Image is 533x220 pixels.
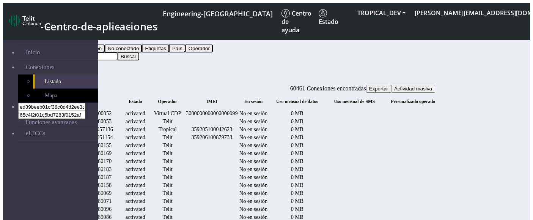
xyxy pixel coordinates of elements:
[126,182,145,188] span: activated
[239,166,267,172] span: No en sesión
[33,74,98,89] a: Listado
[239,150,267,156] span: No en sesión
[126,142,145,148] span: activated
[118,52,139,60] button: Buscar
[391,85,435,93] button: Actividad masiva
[126,206,145,212] span: activated
[151,134,184,141] div: Telit
[281,9,311,34] span: Centro de ayuda
[126,134,145,140] span: activated
[239,190,267,196] span: No en sesión
[126,198,145,204] span: activated
[151,110,184,117] div: Virtual CDP
[239,198,267,204] span: No en sesión
[244,99,263,104] span: En sesión
[163,9,273,18] span: Engineering-[GEOGRAPHIC_DATA]
[278,6,316,37] a: Centro de ayuda
[151,190,184,196] div: Telit
[18,60,98,74] a: Conexiones
[151,174,184,180] div: Telit
[239,214,267,220] span: No en sesión
[276,99,318,104] span: Uso mensual de datos
[9,14,41,27] img: logo-telit-cinterion-gw-new.png
[291,206,303,212] span: 0 MB
[239,142,267,148] span: No en sesión
[151,158,184,165] div: Telit
[169,44,186,52] button: País
[126,174,145,180] span: activated
[45,92,57,99] span: Mapa
[334,99,375,104] span: Uso mensual de SMS
[50,77,435,85] div: Conexiones
[291,126,303,132] span: 0 MB
[239,110,267,116] span: No en sesión
[291,150,303,156] span: 0 MB
[239,206,267,212] span: No en sesión
[126,166,145,172] span: activated
[291,174,303,180] span: 0 MB
[186,134,238,141] div: 359206100879733
[50,66,435,73] div: fitlers menu
[33,89,98,103] a: Mapa
[151,126,184,133] div: Tropical
[126,190,145,196] span: activated
[290,85,366,92] span: 60461 Conexiones encontradas
[316,6,353,29] a: Estado
[239,134,267,140] span: No en sesión
[291,166,303,172] span: 0 MB
[239,158,267,164] span: No en sesión
[391,99,440,104] span: Personalizado operador 1
[151,206,184,212] div: Telit
[126,158,145,164] span: activated
[291,182,303,188] span: 0 MB
[239,174,267,180] span: No en sesión
[126,214,145,220] span: activated
[151,118,184,125] div: Telit
[126,150,145,156] span: activated
[162,6,272,20] a: Tu instancia actual de la plataforma
[186,126,238,133] div: 359205100042623
[291,110,303,116] span: 0 MB
[44,19,157,33] span: Centro de aplicaciones
[239,126,267,132] span: No en sesión
[291,118,303,124] span: 0 MB
[319,9,338,26] span: Estado
[394,86,432,92] span: Actividad masiva
[291,158,303,164] span: 0 MB
[281,9,290,17] img: knowledge.svg
[129,99,142,104] span: Estado
[25,119,77,126] span: Funciones avanzadas
[18,45,98,60] a: Inicio
[239,182,267,188] span: No en sesión
[158,99,177,104] span: Operador
[186,44,213,52] button: Operador
[291,190,303,196] span: 0 MB
[366,85,391,93] button: Exportar
[126,126,145,132] span: activated
[18,126,98,141] a: eUICCs
[45,78,61,85] span: Listado
[291,214,303,220] span: 0 MB
[126,118,145,124] span: activated
[369,86,388,92] span: Exportar
[186,110,238,117] div: 3000000000000000099
[105,44,142,52] button: No conectado
[319,9,327,17] img: status.svg
[26,64,55,71] span: Conexiones
[291,198,303,204] span: 0 MB
[142,44,169,52] button: Etiquetas
[151,166,184,173] div: Telit
[291,142,303,148] span: 0 MB
[239,118,267,124] span: No en sesión
[291,134,303,140] span: 0 MB
[126,110,145,116] span: activated
[9,13,156,31] a: Centro de aplicaciones
[151,142,184,149] div: Telit
[151,150,184,157] div: Telit
[353,6,410,20] button: TROPICAL_DEV
[151,182,184,188] div: Telit
[206,99,217,104] span: IMEI
[151,198,184,204] div: Telit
